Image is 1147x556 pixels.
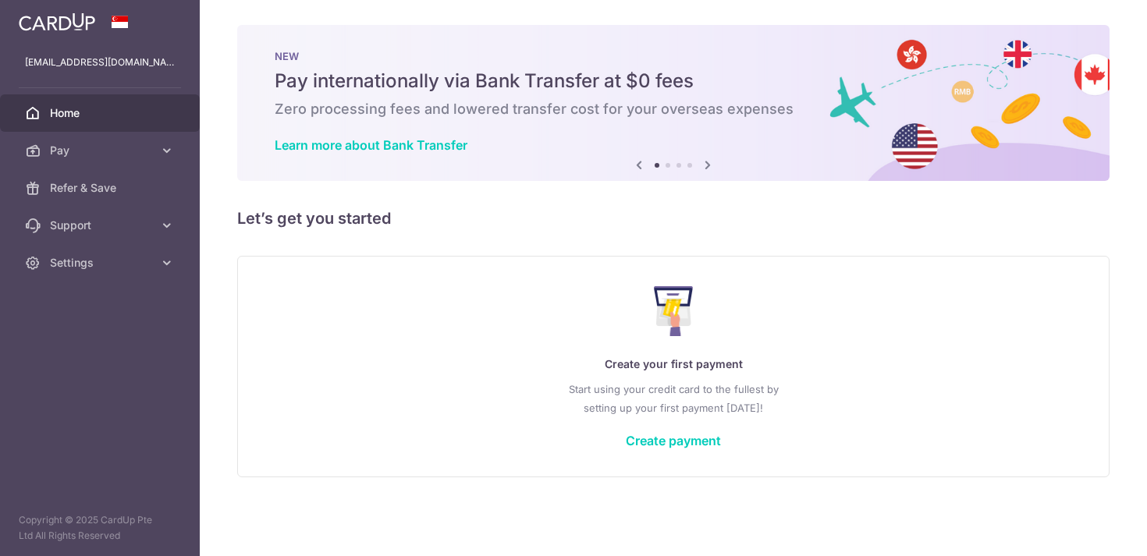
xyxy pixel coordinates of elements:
[50,255,153,271] span: Settings
[25,55,175,70] p: [EMAIL_ADDRESS][DOMAIN_NAME]
[19,12,95,31] img: CardUp
[50,218,153,233] span: Support
[654,286,694,336] img: Make Payment
[275,50,1072,62] p: NEW
[50,143,153,158] span: Pay
[50,180,153,196] span: Refer & Save
[50,105,153,121] span: Home
[269,355,1078,374] p: Create your first payment
[275,69,1072,94] h5: Pay internationally via Bank Transfer at $0 fees
[237,25,1110,181] img: Bank transfer banner
[237,206,1110,231] h5: Let’s get you started
[275,137,467,153] a: Learn more about Bank Transfer
[269,380,1078,417] p: Start using your credit card to the fullest by setting up your first payment [DATE]!
[275,100,1072,119] h6: Zero processing fees and lowered transfer cost for your overseas expenses
[626,433,721,448] a: Create payment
